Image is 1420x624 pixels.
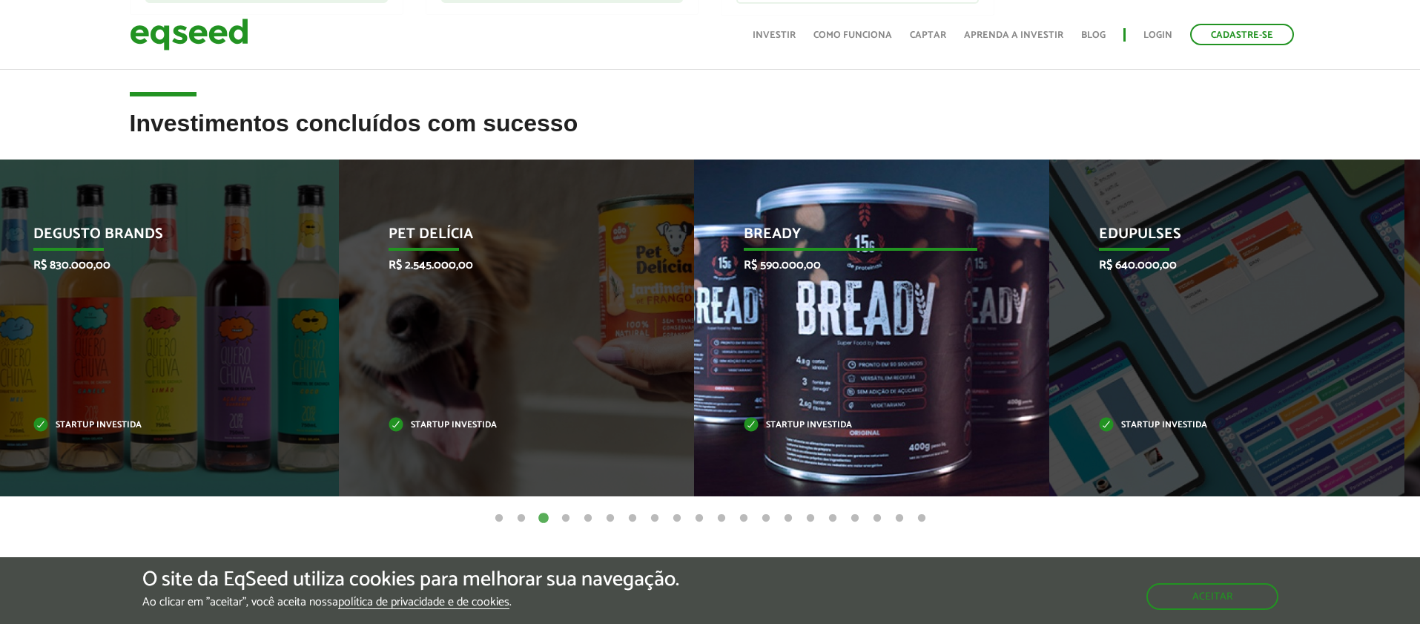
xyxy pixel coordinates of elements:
button: 15 of 20 [803,511,818,526]
p: Startup investida [1099,421,1332,430]
p: Ao clicar em "aceitar", você aceita nossa . [142,595,679,609]
button: 7 of 20 [625,511,640,526]
button: 4 of 20 [558,511,573,526]
button: 13 of 20 [759,511,773,526]
p: R$ 2.545.000,00 [389,258,621,272]
p: R$ 640.000,00 [1099,258,1332,272]
p: Startup investida [389,421,621,430]
p: Pet Delícia [389,226,621,251]
a: Aprenda a investir [964,30,1063,40]
p: Edupulses [1099,226,1332,251]
button: 10 of 20 [692,511,707,526]
a: Blog [1081,30,1106,40]
button: 8 of 20 [647,511,662,526]
a: Captar [910,30,946,40]
a: Investir [753,30,796,40]
button: 6 of 20 [603,511,618,526]
img: EqSeed [130,15,248,54]
button: 16 of 20 [825,511,840,526]
button: 12 of 20 [736,511,751,526]
p: Startup investida [744,421,977,430]
a: Cadastre-se [1190,24,1294,45]
button: 20 of 20 [914,511,929,526]
button: 14 of 20 [781,511,796,526]
button: 2 of 20 [514,511,529,526]
p: Bready [744,226,977,251]
p: Startup investida [33,421,266,430]
button: Aceitar [1146,583,1278,610]
p: R$ 590.000,00 [744,258,977,272]
button: 18 of 20 [870,511,885,526]
button: 19 of 20 [892,511,907,526]
button: 5 of 20 [581,511,595,526]
a: Login [1143,30,1172,40]
h5: O site da EqSeed utiliza cookies para melhorar sua navegação. [142,568,679,591]
button: 9 of 20 [670,511,684,526]
p: Degusto Brands [33,226,266,251]
a: política de privacidade e de cookies [338,597,509,609]
p: R$ 830.000,00 [33,258,266,272]
button: 1 of 20 [492,511,506,526]
h2: Investimentos concluídos com sucesso [130,111,1291,159]
button: 17 of 20 [848,511,862,526]
button: 3 of 20 [536,511,551,526]
a: Como funciona [813,30,892,40]
button: 11 of 20 [714,511,729,526]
